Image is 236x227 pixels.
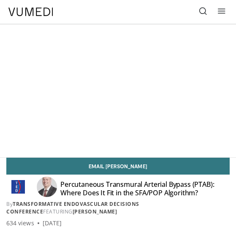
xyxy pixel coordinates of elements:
[73,208,117,215] a: [PERSON_NAME]
[37,177,57,197] img: Avatar
[6,200,230,216] div: By FEATURING
[60,180,218,197] h4: Percutaneous Transmural Arterial Bypass (PTAB): Where Does It Fit in the SFA/POP Algorithm?
[6,180,30,194] img: Transformative Endovascular Decisions Conference
[6,158,230,175] a: Email [PERSON_NAME]
[8,8,53,16] img: VuMedi Logo
[6,200,139,215] a: Transformative Endovascular Decisions Conference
